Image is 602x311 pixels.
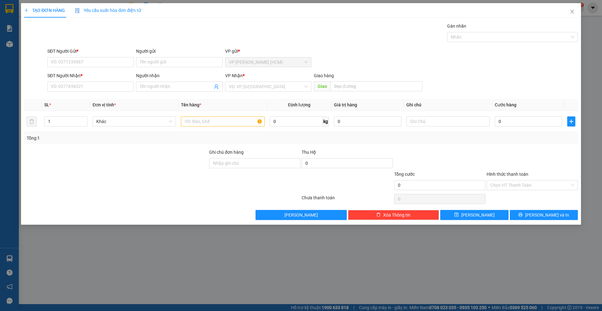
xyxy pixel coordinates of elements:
[314,73,334,78] span: Giao hàng
[27,135,232,142] div: Tổng: 1
[47,72,134,79] div: SĐT Người Nhận
[567,116,575,126] button: plus
[256,210,347,220] button: [PERSON_NAME]
[525,212,569,218] span: [PERSON_NAME] và In
[181,116,264,126] input: VD: Bàn, Ghế
[24,8,65,13] span: TẠO ĐƠN HÀNG
[570,9,575,14] span: close
[334,102,357,107] span: Giá trị hàng
[302,150,316,155] span: Thu Hộ
[383,212,410,218] span: Xóa Thông tin
[284,212,318,218] span: [PERSON_NAME]
[288,102,310,107] span: Định lượng
[214,84,219,89] span: user-add
[229,57,308,67] span: VP Hoàng Văn Thụ (HCM)
[447,24,466,29] label: Gán nhãn
[334,116,401,126] input: 0
[47,48,134,55] div: SĐT Người Gửi
[136,72,222,79] div: Người nhận
[75,8,141,13] span: Yêu cầu xuất hóa đơn điện tử
[314,81,330,91] span: Giao
[27,116,37,126] button: delete
[44,102,49,107] span: SL
[406,116,490,126] input: Ghi Chú
[225,48,311,55] div: VP gửi
[461,212,495,218] span: [PERSON_NAME]
[487,172,528,177] label: Hình thức thanh toán
[510,210,578,220] button: printer[PERSON_NAME] và In
[348,210,439,220] button: deleteXóa Thông tin
[394,172,415,177] span: Tổng cước
[440,210,508,220] button: save[PERSON_NAME]
[518,212,523,217] span: printer
[404,99,492,111] th: Ghi chú
[454,212,459,217] span: save
[495,102,516,107] span: Cước hàng
[225,73,243,78] span: VP Nhận
[323,116,329,126] span: kg
[376,212,381,217] span: delete
[568,119,575,124] span: plus
[209,150,244,155] label: Ghi chú đơn hàng
[24,8,29,13] span: plus
[563,3,581,21] button: Close
[75,8,80,13] img: icon
[209,158,300,168] input: Ghi chú đơn hàng
[330,81,422,91] input: Dọc đường
[301,194,393,205] div: Chưa thanh toán
[136,48,222,55] div: Người gửi
[96,117,172,126] span: Khác
[181,102,201,107] span: Tên hàng
[92,102,116,107] span: Đơn vị tính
